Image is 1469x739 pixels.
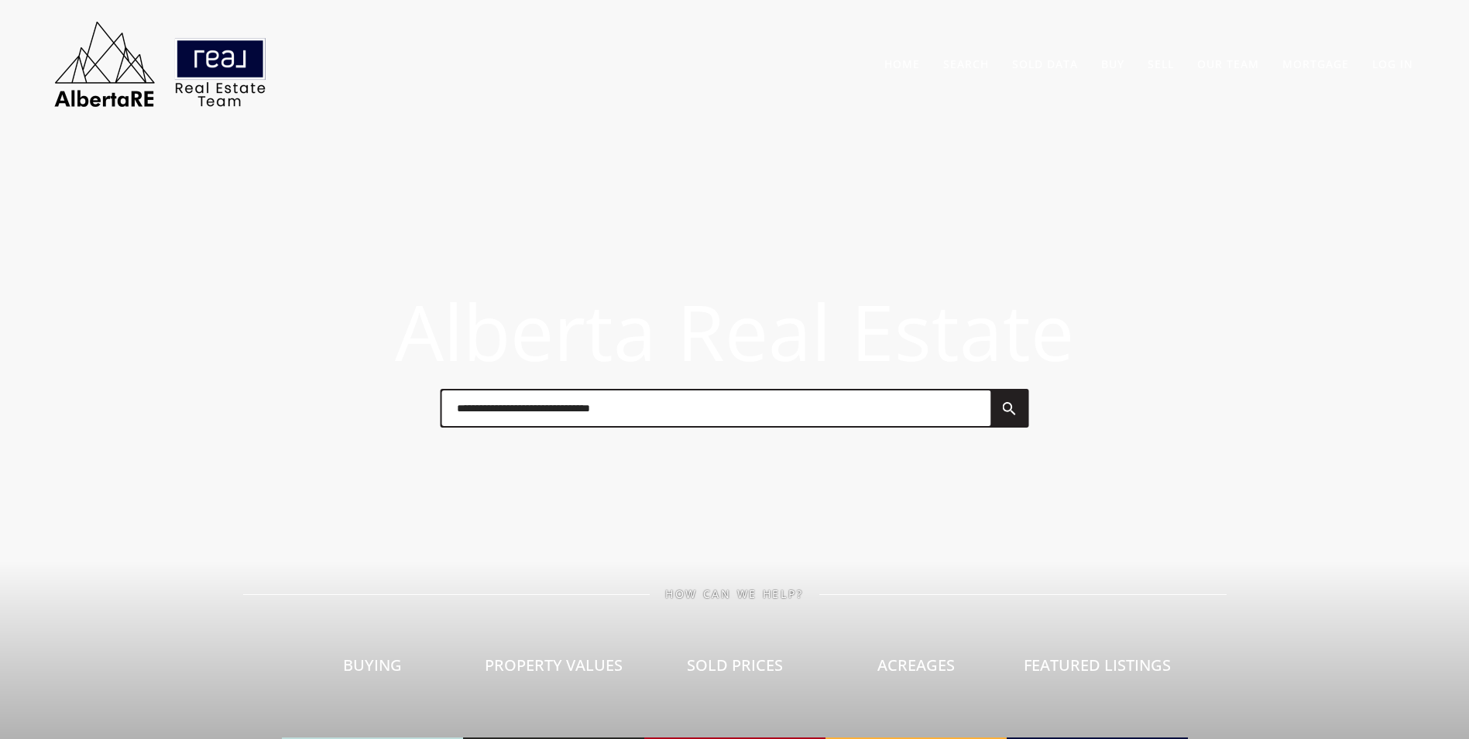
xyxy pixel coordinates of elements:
[884,57,920,71] a: Home
[1024,655,1171,675] span: Featured Listings
[485,655,623,675] span: Property Values
[1101,57,1124,71] a: Buy
[943,57,989,71] a: Search
[282,600,463,739] a: Buying
[687,655,783,675] span: Sold Prices
[1282,57,1349,71] a: Mortgage
[644,600,825,739] a: Sold Prices
[1012,57,1078,71] a: Sold Data
[1372,57,1413,71] a: Log In
[343,655,402,675] span: Buying
[1197,57,1259,71] a: Our Team
[825,600,1007,739] a: Acreages
[463,600,644,739] a: Property Values
[1007,600,1188,739] a: Featured Listings
[877,655,955,675] span: Acreages
[1148,57,1174,71] a: Sell
[44,15,276,112] img: AlbertaRE Real Estate Team | Real Broker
